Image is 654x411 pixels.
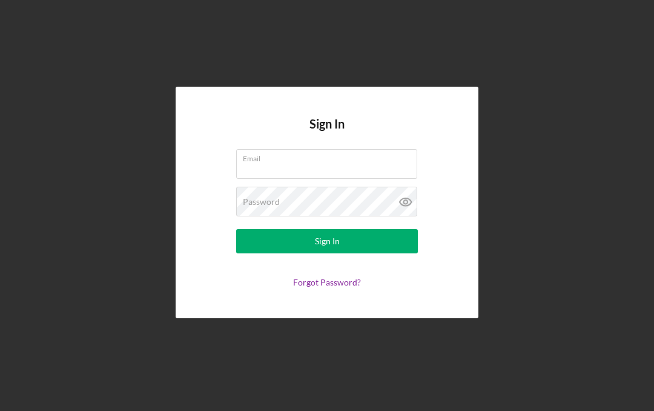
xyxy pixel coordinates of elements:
[243,197,280,207] label: Password
[293,277,361,287] a: Forgot Password?
[315,229,340,253] div: Sign In
[236,229,418,253] button: Sign In
[243,150,417,163] label: Email
[309,117,345,149] h4: Sign In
